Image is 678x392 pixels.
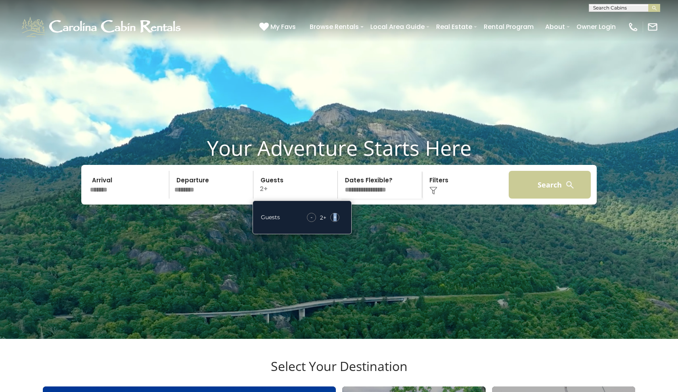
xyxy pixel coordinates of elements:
[480,20,538,34] a: Rental Program
[565,180,575,190] img: search-regular-white.png
[310,213,312,221] span: -
[573,20,620,34] a: Owner Login
[320,214,323,222] div: 2
[509,171,591,199] button: Search
[256,171,337,199] p: 2+
[429,187,437,195] img: filter--v1.png
[628,21,639,33] img: phone-regular-white.png
[261,214,280,220] h5: Guests
[6,136,672,160] h1: Your Adventure Starts Here
[270,22,296,32] span: My Favs
[20,15,184,39] img: White-1-1-2.png
[541,20,569,34] a: About
[647,21,658,33] img: mail-regular-white.png
[303,213,343,222] div: +
[42,359,636,386] h3: Select Your Destination
[333,213,337,221] span: +
[259,22,298,32] a: My Favs
[306,20,363,34] a: Browse Rentals
[432,20,476,34] a: Real Estate
[366,20,429,34] a: Local Area Guide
